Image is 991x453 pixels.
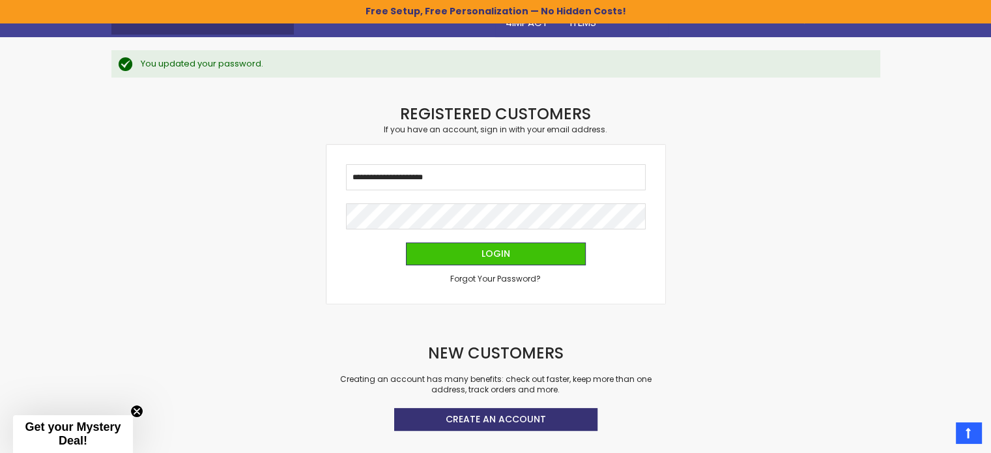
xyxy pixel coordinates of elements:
[446,413,546,426] span: Create an Account
[956,422,981,443] a: Top
[130,405,143,418] button: Close teaser
[450,274,541,284] a: Forgot Your Password?
[428,342,564,364] strong: New Customers
[25,420,121,447] span: Get your Mystery Deal!
[13,415,133,453] div: Get your Mystery Deal!Close teaser
[394,408,597,431] a: Create an Account
[400,103,591,124] strong: Registered Customers
[450,273,541,284] span: Forgot Your Password?
[326,374,665,395] p: Creating an account has many benefits: check out faster, keep more than one address, track orders...
[481,247,510,260] span: Login
[406,242,586,265] button: Login
[141,58,867,70] div: You updated your password.
[326,124,665,135] div: If you have an account, sign in with your email address.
